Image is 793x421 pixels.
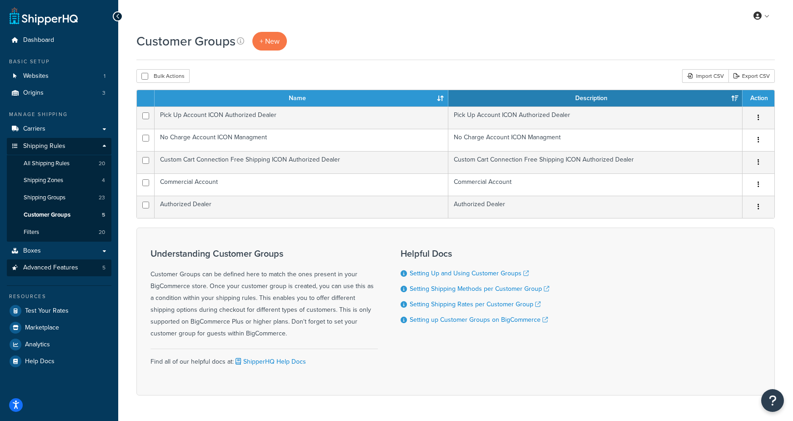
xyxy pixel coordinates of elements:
[151,249,378,340] div: Customer Groups can be defined here to match the ones present in your BigCommerce store. Once you...
[7,111,111,118] div: Manage Shipping
[24,228,39,236] span: Filters
[102,89,105,97] span: 3
[448,151,742,173] td: Custom Cart Connection Free Shipping ICON Authorized Dealer
[7,243,111,259] a: Boxes
[7,85,111,101] a: Origins 3
[102,177,105,184] span: 4
[25,341,50,349] span: Analytics
[7,138,111,155] a: Shipping Rules
[24,177,63,184] span: Shipping Zones
[7,68,111,85] a: Websites 1
[7,259,111,276] li: Advanced Features
[252,32,287,51] a: + New
[136,69,190,83] button: Bulk Actions
[25,324,59,332] span: Marketplace
[7,336,111,353] a: Analytics
[761,389,784,412] button: Open Resource Center
[7,172,111,189] li: Shipping Zones
[7,172,111,189] a: Shipping Zones 4
[7,207,111,223] a: Customer Groups 5
[743,90,774,107] th: Action
[23,247,41,255] span: Boxes
[401,249,549,259] h3: Helpful Docs
[7,293,111,300] div: Resources
[10,7,78,25] a: ShipperHQ Home
[7,121,111,137] a: Carriers
[23,264,78,272] span: Advanced Features
[448,173,742,196] td: Commercial Account
[104,72,105,80] span: 1
[7,68,111,85] li: Websites
[102,264,105,272] span: 5
[24,160,70,167] span: All Shipping Rules
[24,211,70,219] span: Customer Groups
[7,138,111,242] li: Shipping Rules
[155,196,448,218] td: Authorized Dealer
[23,72,49,80] span: Websites
[7,58,111,66] div: Basic Setup
[448,129,742,151] td: No Charge Account ICON Managment
[99,160,105,167] span: 20
[260,36,280,46] span: + New
[7,85,111,101] li: Origins
[136,32,236,50] h1: Customer Groups
[155,107,448,129] td: Pick Up Account ICON Authorized Dealer
[448,107,742,129] td: Pick Up Account ICON Authorized Dealer
[7,155,111,172] li: All Shipping Rules
[155,90,448,107] th: Name: activate to sort column ascending
[448,90,742,107] th: Description: activate to sort column ascending
[7,303,111,319] a: Test Your Rates
[23,89,44,97] span: Origins
[102,211,105,219] span: 5
[25,307,69,315] span: Test Your Rates
[155,129,448,151] td: No Charge Account ICON Managment
[99,228,105,236] span: 20
[24,194,65,202] span: Shipping Groups
[728,69,775,83] a: Export CSV
[7,155,111,172] a: All Shipping Rules 20
[7,224,111,241] a: Filters 20
[99,194,105,202] span: 23
[410,284,549,294] a: Setting Shipping Methods per Customer Group
[151,349,378,368] div: Find all of our helpful docs at:
[7,207,111,223] li: Customer Groups
[23,36,54,44] span: Dashboard
[7,189,111,206] li: Shipping Groups
[7,259,111,276] a: Advanced Features 5
[7,353,111,370] a: Help Docs
[410,299,541,309] a: Setting Shipping Rates per Customer Group
[25,358,55,365] span: Help Docs
[151,249,378,259] h3: Understanding Customer Groups
[682,69,728,83] div: Import CSV
[7,320,111,336] a: Marketplace
[7,224,111,241] li: Filters
[23,142,65,150] span: Shipping Rules
[155,173,448,196] td: Commercial Account
[23,125,45,133] span: Carriers
[7,32,111,49] a: Dashboard
[7,189,111,206] a: Shipping Groups 23
[410,269,529,278] a: Setting Up and Using Customer Groups
[410,315,548,325] a: Setting up Customer Groups on BigCommerce
[234,357,306,366] a: ShipperHQ Help Docs
[155,151,448,173] td: Custom Cart Connection Free Shipping ICON Authorized Dealer
[448,196,742,218] td: Authorized Dealer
